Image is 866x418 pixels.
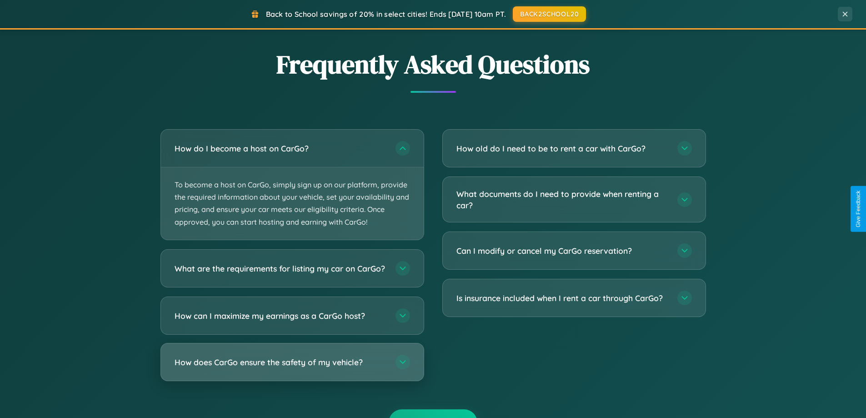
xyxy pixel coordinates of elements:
[175,262,386,274] h3: What are the requirements for listing my car on CarGo?
[161,167,424,240] p: To become a host on CarGo, simply sign up on our platform, provide the required information about...
[513,6,586,22] button: BACK2SCHOOL20
[175,356,386,368] h3: How does CarGo ensure the safety of my vehicle?
[456,188,668,211] h3: What documents do I need to provide when renting a car?
[266,10,506,19] span: Back to School savings of 20% in select cities! Ends [DATE] 10am PT.
[456,245,668,257] h3: Can I modify or cancel my CarGo reservation?
[175,310,386,321] h3: How can I maximize my earnings as a CarGo host?
[855,191,861,227] div: Give Feedback
[175,143,386,154] h3: How do I become a host on CarGo?
[456,292,668,304] h3: Is insurance included when I rent a car through CarGo?
[160,47,706,82] h2: Frequently Asked Questions
[456,143,668,154] h3: How old do I need to be to rent a car with CarGo?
